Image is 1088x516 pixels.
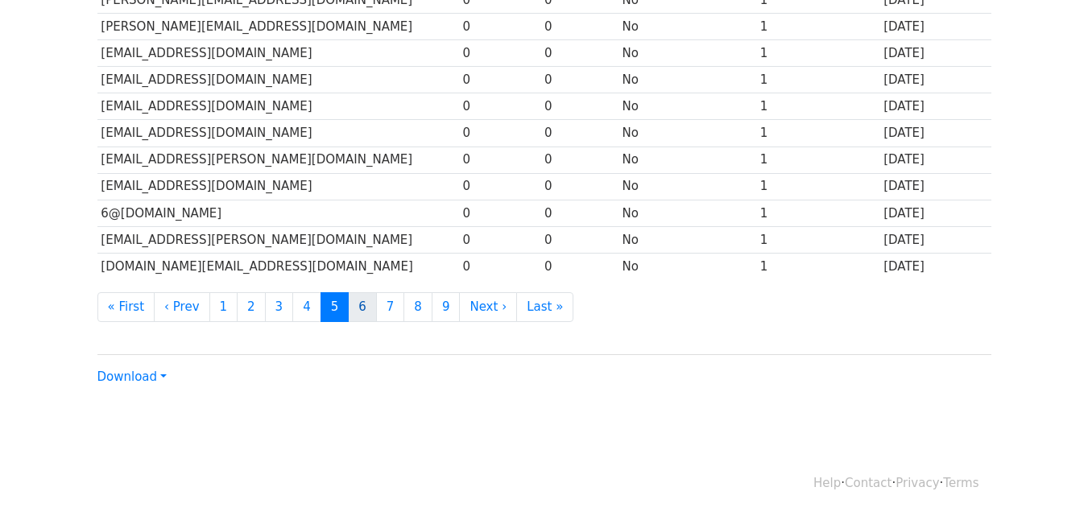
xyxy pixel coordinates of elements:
[97,93,459,120] td: [EMAIL_ADDRESS][DOMAIN_NAME]
[879,200,991,226] td: [DATE]
[154,292,210,322] a: ‹ Prev
[540,120,618,147] td: 0
[540,40,618,67] td: 0
[97,120,459,147] td: [EMAIL_ADDRESS][DOMAIN_NAME]
[756,253,879,279] td: 1
[516,292,573,322] a: Last »
[376,292,405,322] a: 7
[432,292,461,322] a: 9
[618,200,756,226] td: No
[879,226,991,253] td: [DATE]
[540,173,618,200] td: 0
[459,253,540,279] td: 0
[845,476,891,490] a: Contact
[879,120,991,147] td: [DATE]
[618,67,756,93] td: No
[1007,439,1088,516] iframe: Chat Widget
[459,226,540,253] td: 0
[540,226,618,253] td: 0
[618,147,756,173] td: No
[459,200,540,226] td: 0
[540,93,618,120] td: 0
[756,200,879,226] td: 1
[618,40,756,67] td: No
[265,292,294,322] a: 3
[97,292,155,322] a: « First
[879,67,991,93] td: [DATE]
[618,226,756,253] td: No
[879,147,991,173] td: [DATE]
[459,93,540,120] td: 0
[896,476,939,490] a: Privacy
[756,93,879,120] td: 1
[540,253,618,279] td: 0
[618,93,756,120] td: No
[756,14,879,40] td: 1
[459,292,517,322] a: Next ›
[756,67,879,93] td: 1
[97,369,167,384] a: Download
[943,476,978,490] a: Terms
[540,14,618,40] td: 0
[756,226,879,253] td: 1
[459,14,540,40] td: 0
[459,147,540,173] td: 0
[540,67,618,93] td: 0
[97,173,459,200] td: [EMAIL_ADDRESS][DOMAIN_NAME]
[97,147,459,173] td: [EMAIL_ADDRESS][PERSON_NAME][DOMAIN_NAME]
[756,173,879,200] td: 1
[756,120,879,147] td: 1
[403,292,432,322] a: 8
[879,173,991,200] td: [DATE]
[459,120,540,147] td: 0
[618,14,756,40] td: No
[97,200,459,226] td: 6@[DOMAIN_NAME]
[97,40,459,67] td: [EMAIL_ADDRESS][DOMAIN_NAME]
[459,173,540,200] td: 0
[97,253,459,279] td: [DOMAIN_NAME][EMAIL_ADDRESS][DOMAIN_NAME]
[540,147,618,173] td: 0
[348,292,377,322] a: 6
[879,14,991,40] td: [DATE]
[209,292,238,322] a: 1
[879,93,991,120] td: [DATE]
[618,173,756,200] td: No
[879,253,991,279] td: [DATE]
[292,292,321,322] a: 4
[756,147,879,173] td: 1
[459,67,540,93] td: 0
[237,292,266,322] a: 2
[540,200,618,226] td: 0
[618,253,756,279] td: No
[756,40,879,67] td: 1
[97,14,459,40] td: [PERSON_NAME][EMAIL_ADDRESS][DOMAIN_NAME]
[321,292,350,322] a: 5
[879,40,991,67] td: [DATE]
[618,120,756,147] td: No
[97,226,459,253] td: [EMAIL_ADDRESS][PERSON_NAME][DOMAIN_NAME]
[97,67,459,93] td: [EMAIL_ADDRESS][DOMAIN_NAME]
[459,40,540,67] td: 0
[813,476,841,490] a: Help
